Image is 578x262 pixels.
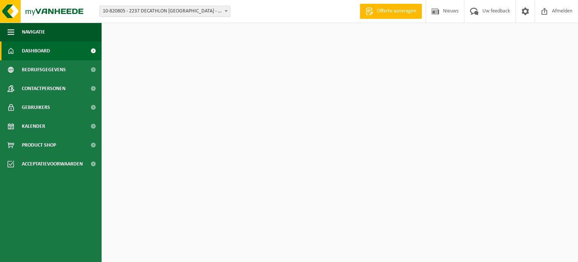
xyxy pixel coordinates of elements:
[22,155,83,173] span: Acceptatievoorwaarden
[22,136,56,155] span: Product Shop
[22,117,45,136] span: Kalender
[22,79,65,98] span: Contactpersonen
[22,60,66,79] span: Bedrijfsgegevens
[22,23,45,41] span: Navigatie
[22,41,50,60] span: Dashboard
[100,6,230,17] span: 10-820805 - 2237 DECATHLON OOSTENDE - OOSTENDE
[99,6,230,17] span: 10-820805 - 2237 DECATHLON OOSTENDE - OOSTENDE
[375,8,418,15] span: Offerte aanvragen
[360,4,422,19] a: Offerte aanvragen
[22,98,50,117] span: Gebruikers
